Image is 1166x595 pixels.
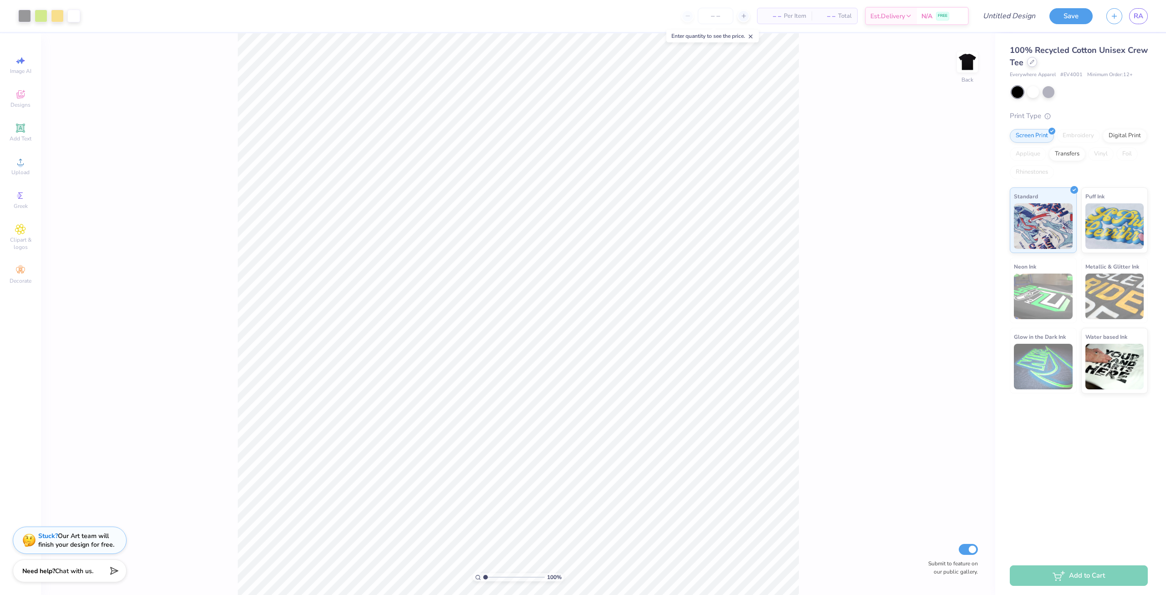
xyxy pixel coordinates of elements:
img: Neon Ink [1014,274,1073,319]
div: Back [961,76,973,84]
div: Transfers [1049,147,1085,161]
label: Submit to feature on our public gallery. [923,559,978,576]
span: Everywhere Apparel [1010,71,1056,79]
img: Glow in the Dark Ink [1014,344,1073,389]
span: RA [1134,11,1143,21]
span: Designs [10,101,31,109]
div: Digital Print [1103,129,1147,143]
span: Glow in the Dark Ink [1014,332,1066,341]
span: 100 % [547,573,562,581]
div: Foil [1116,147,1138,161]
div: Enter quantity to see the price. [666,30,759,42]
span: Puff Ink [1085,191,1105,201]
button: Save [1049,8,1093,24]
img: Back [958,53,977,71]
span: Minimum Order: 12 + [1087,71,1133,79]
img: Puff Ink [1085,203,1144,249]
span: FREE [938,13,947,19]
span: Greek [14,202,28,210]
input: Untitled Design [976,7,1043,25]
div: Our Art team will finish your design for free. [38,532,114,549]
strong: Stuck? [38,532,58,540]
div: Applique [1010,147,1046,161]
span: Add Text [10,135,31,142]
span: Clipart & logos [5,236,36,251]
span: # EV4001 [1060,71,1083,79]
span: – – [763,11,781,21]
div: Rhinestones [1010,166,1054,179]
span: Water based Ink [1085,332,1127,341]
span: Metallic & Glitter Ink [1085,262,1139,271]
input: – – [698,8,733,24]
div: Print Type [1010,111,1148,121]
img: Metallic & Glitter Ink [1085,274,1144,319]
div: Screen Print [1010,129,1054,143]
span: – – [817,11,835,21]
span: Standard [1014,191,1038,201]
span: N/A [921,11,932,21]
span: Decorate [10,277,31,285]
span: Neon Ink [1014,262,1036,271]
span: Upload [11,169,30,176]
span: Per Item [784,11,806,21]
img: Standard [1014,203,1073,249]
img: Water based Ink [1085,344,1144,389]
span: Chat with us. [55,567,93,575]
span: Total [838,11,852,21]
span: Image AI [10,67,31,75]
div: Embroidery [1057,129,1100,143]
span: 100% Recycled Cotton Unisex Crew Tee [1010,45,1148,68]
div: Vinyl [1088,147,1114,161]
a: RA [1129,8,1148,24]
strong: Need help? [22,567,55,575]
span: Est. Delivery [870,11,905,21]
